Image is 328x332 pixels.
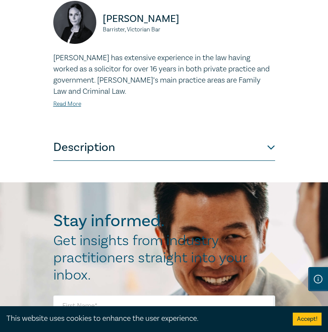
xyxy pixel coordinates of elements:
[6,313,280,324] div: This website uses cookies to enhance the user experience.
[314,275,322,283] img: Information Icon
[293,313,322,326] button: Accept cookies
[53,52,275,97] p: [PERSON_NAME] has extensive experience in the law having worked as a solicitor for over 16 years ...
[53,212,256,230] h2: Stay informed.
[103,12,275,26] p: [PERSON_NAME]
[53,295,275,316] input: First Name*
[53,100,81,108] a: Read More
[53,1,96,44] img: https://s3.ap-southeast-2.amazonaws.com/leo-cussen-store-production-content/Contacts/Michelle%20B...
[103,27,275,33] small: Barrister, Victorian Bar
[53,232,256,284] h2: Get insights from industry practitioners straight into your inbox.
[53,135,275,161] button: Description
